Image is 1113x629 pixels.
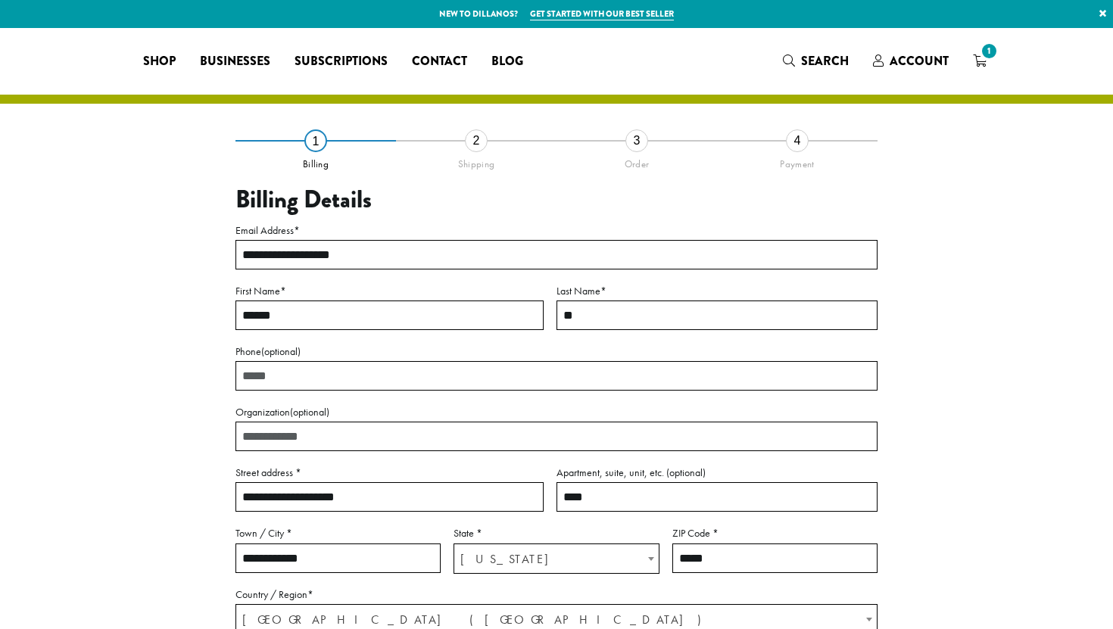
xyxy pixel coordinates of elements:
span: Search [801,52,849,70]
div: Shipping [396,152,556,170]
label: Email Address [235,221,878,240]
div: Billing [235,152,396,170]
span: Businesses [200,52,270,71]
span: State [454,543,659,574]
label: ZIP Code [672,524,878,543]
div: 3 [625,129,648,152]
div: 2 [465,129,488,152]
div: 4 [786,129,809,152]
label: Town / City [235,524,441,543]
a: Get started with our best seller [530,8,674,20]
label: Organization [235,403,878,422]
span: (optional) [666,466,706,479]
h3: Billing Details [235,185,878,214]
label: First Name [235,282,544,300]
label: State [454,524,659,543]
span: Michigan [454,544,658,574]
span: Blog [491,52,523,71]
span: 1 [979,41,999,61]
span: Account [890,52,949,70]
label: Apartment, suite, unit, etc. [556,463,878,482]
span: Shop [143,52,176,71]
div: Payment [717,152,878,170]
a: Search [771,48,861,73]
label: Street address [235,463,544,482]
a: Shop [131,49,188,73]
div: Order [556,152,717,170]
span: Contact [412,52,467,71]
span: Subscriptions [295,52,388,71]
div: 1 [304,129,327,152]
span: (optional) [290,405,329,419]
label: Last Name [556,282,878,300]
span: (optional) [261,344,301,358]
